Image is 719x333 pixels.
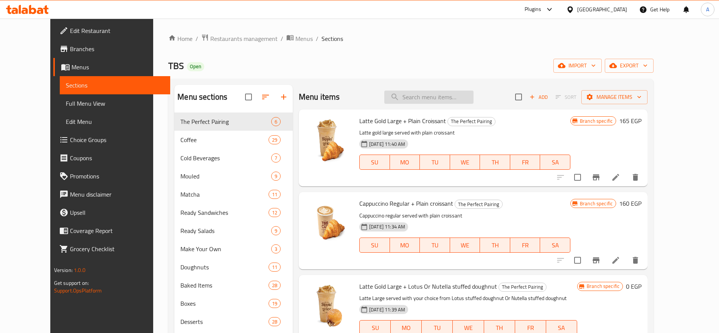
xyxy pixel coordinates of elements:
[577,200,616,207] span: Branch specific
[359,155,390,170] button: SU
[53,240,170,258] a: Grocery Checklist
[577,5,627,14] div: [GEOGRAPHIC_DATA]
[53,167,170,185] a: Promotions
[70,226,164,235] span: Coverage Report
[480,155,510,170] button: TH
[70,153,164,163] span: Coupons
[174,294,293,313] div: Boxes19
[174,203,293,222] div: Ready Sandwiches12
[626,168,644,186] button: delete
[559,61,596,70] span: import
[393,157,417,168] span: MO
[180,190,268,199] span: Matcha
[180,117,271,126] span: The Perfect Pairing
[269,281,281,290] div: items
[393,240,417,251] span: MO
[611,173,620,182] a: Edit menu item
[54,286,102,295] a: Support.OpsPlatform
[540,238,570,253] button: SA
[281,34,283,43] li: /
[272,173,280,180] span: 9
[450,155,480,170] button: WE
[269,135,281,144] div: items
[448,117,495,126] span: The Perfect Pairing
[570,169,585,185] span: Select to update
[271,153,281,163] div: items
[480,238,510,253] button: TH
[587,92,641,102] span: Manage items
[359,115,446,127] span: Latte Gold Large + Plain Croissant
[269,208,281,217] div: items
[528,93,549,102] span: Add
[363,240,387,251] span: SU
[174,167,293,185] div: Mouled9
[366,306,408,313] span: [DATE] 11:39 AM
[511,89,526,105] span: Select section
[359,211,570,220] p: Cappuccino regular served with plain croissant
[570,252,585,268] span: Select to update
[269,318,280,325] span: 28
[180,226,271,235] div: Ready Salads
[526,91,551,103] button: Add
[498,283,547,292] div: The Perfect Pairing
[180,153,271,163] div: Cold Beverages
[54,265,73,275] span: Version:
[210,34,278,43] span: Restaurants management
[180,317,268,326] div: Desserts
[611,61,648,70] span: export
[272,245,280,253] span: 3
[60,76,170,94] a: Sections
[66,99,164,108] span: Full Menu View
[619,198,641,209] h6: 160 EGP
[619,116,641,126] h6: 165 EGP
[359,198,453,209] span: Cappuccino Regular + Plain croissant
[483,240,507,251] span: TH
[359,128,570,138] p: Latte gold large served with plain croissant
[626,251,644,269] button: delete
[272,155,280,162] span: 7
[180,299,268,308] div: Boxes
[275,88,293,106] button: Add section
[187,63,204,70] span: Open
[455,200,503,209] div: The Perfect Pairing
[587,251,605,269] button: Branch-specific-item
[70,172,164,181] span: Promotions
[423,240,447,251] span: TU
[180,263,268,272] span: Doughnuts
[513,157,537,168] span: FR
[269,299,281,308] div: items
[174,131,293,149] div: Coffee29
[272,118,280,125] span: 6
[177,91,227,103] h2: Menu sections
[66,81,164,90] span: Sections
[271,117,281,126] div: items
[420,155,450,170] button: TU
[174,149,293,167] div: Cold Beverages7
[366,141,408,148] span: [DATE] 11:40 AM
[587,168,605,186] button: Branch-specific-item
[70,190,164,199] span: Menu disclaimer
[180,172,271,181] div: Mouled
[66,117,164,126] span: Edit Menu
[180,281,268,290] div: Baked Items
[201,34,278,44] a: Restaurants management
[180,208,268,217] span: Ready Sandwiches
[269,264,280,271] span: 11
[390,238,420,253] button: MO
[269,190,281,199] div: items
[53,203,170,222] a: Upsell
[70,44,164,53] span: Branches
[611,256,620,265] a: Edit menu item
[316,34,318,43] li: /
[305,116,353,164] img: Latte Gold Large + Plain Croissant
[359,238,390,253] button: SU
[453,240,477,251] span: WE
[525,5,541,14] div: Plugins
[384,91,474,104] input: search
[577,117,616,125] span: Branch specific
[174,240,293,258] div: Make Your Own3
[366,223,408,230] span: [DATE] 11:34 AM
